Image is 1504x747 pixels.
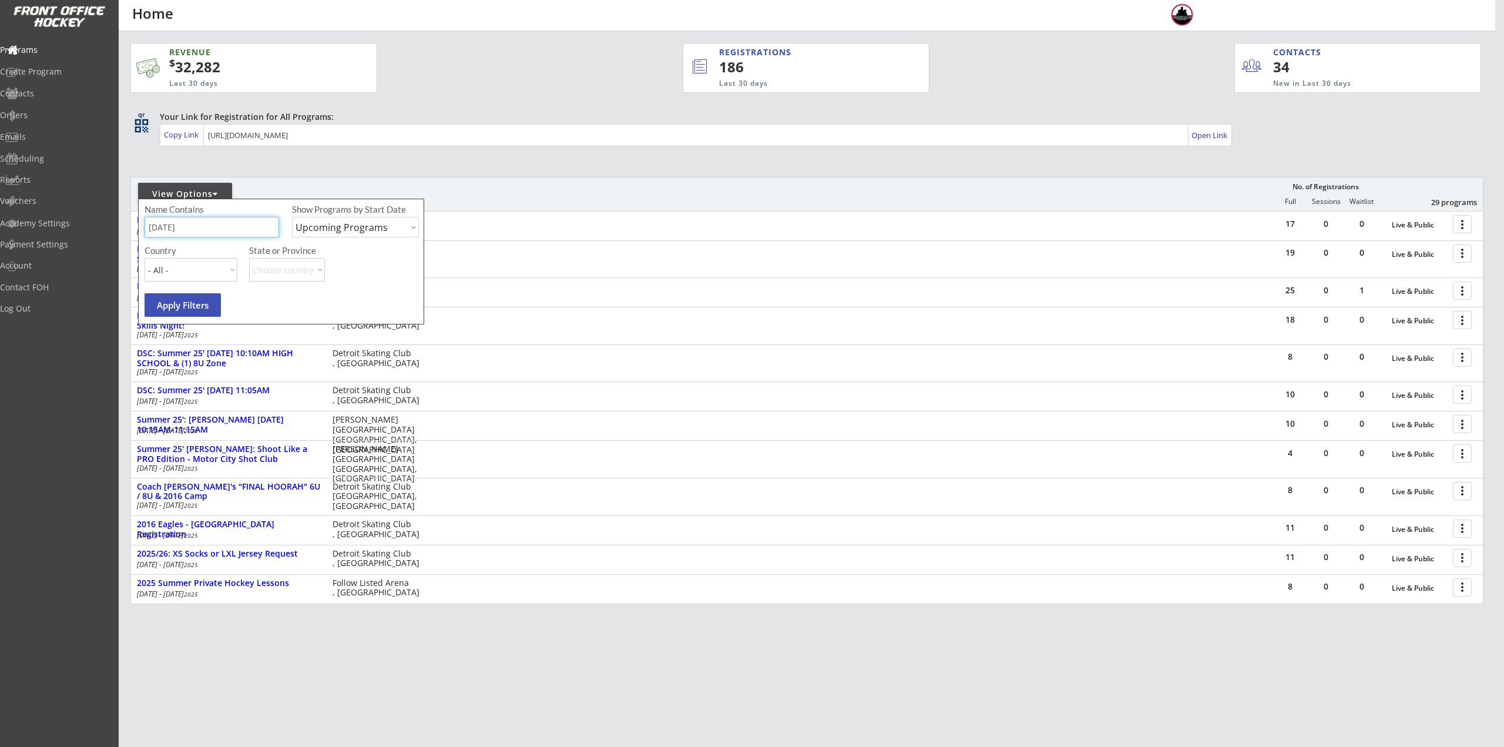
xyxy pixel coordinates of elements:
[1392,421,1447,429] div: Live & Public
[1273,286,1308,294] div: 25
[137,264,317,272] div: [DATE] - [DATE]
[1273,57,1345,77] div: 34
[1344,353,1379,361] div: 0
[1392,317,1447,325] div: Live & Public
[137,415,320,435] div: Summer 25': [PERSON_NAME] [DATE] 10:15AM-11:15AM
[249,246,417,255] div: State or Province
[1289,183,1362,191] div: No. of Registrations
[1453,282,1472,300] button: more_vert
[1308,524,1344,532] div: 0
[184,368,198,376] em: 2025
[145,246,237,255] div: Country
[1392,287,1447,296] div: Live & Public
[1273,553,1308,561] div: 11
[333,549,425,569] div: Detroit Skating Club , [GEOGRAPHIC_DATA]
[1273,390,1308,398] div: 10
[137,549,320,559] div: 2025/26: XS Socks or LXL Jersey Request
[1308,220,1344,228] div: 0
[137,561,317,568] div: [DATE] - [DATE]
[1453,386,1472,404] button: more_vert
[1344,197,1379,206] div: Waitlist
[1344,316,1379,324] div: 0
[137,369,317,376] div: [DATE] - [DATE]
[1273,46,1327,58] div: CONTACTS
[1308,316,1344,324] div: 0
[137,591,317,598] div: [DATE] - [DATE]
[134,111,148,119] div: qr
[184,464,198,473] em: 2025
[137,244,320,264] div: DSC: Summer 25' [DATE] 6:05PM LTP / 6U / 8U Skills Night!
[137,398,317,405] div: [DATE] - [DATE]
[1273,353,1308,361] div: 8
[1453,349,1472,367] button: more_vert
[1344,553,1379,561] div: 0
[137,444,320,464] div: Summer 25' [PERSON_NAME]: Shoot Like a PRO Edition - Motor City Shot Club
[138,188,232,200] div: View Options
[1308,553,1344,561] div: 0
[333,311,425,331] div: Detroit Skating Club , [GEOGRAPHIC_DATA]
[1392,488,1447,496] div: Live & Public
[1453,215,1472,233] button: more_vert
[719,46,874,58] div: REGISTRATIONS
[1453,311,1472,329] button: more_vert
[333,520,425,540] div: Detroit Skating Club , [GEOGRAPHIC_DATA]
[184,590,198,598] em: 2025
[1453,520,1472,538] button: more_vert
[169,79,320,89] div: Last 30 days
[184,561,198,569] em: 2025
[137,427,317,434] div: [DATE] - [DATE]
[333,444,425,484] div: [PERSON_NAME][GEOGRAPHIC_DATA] [GEOGRAPHIC_DATA], [GEOGRAPHIC_DATA]
[1273,316,1308,324] div: 18
[1392,525,1447,534] div: Live & Public
[137,482,320,502] div: Coach [PERSON_NAME]'s "FINAL HOORAH" 6U / 8U & 2016 Camp
[719,57,889,77] div: 186
[137,282,320,292] div: DSC: Summer 25' [DATE] 5:10PM
[1308,197,1344,206] div: Sessions
[1392,250,1447,259] div: Live & Public
[333,578,425,598] div: Follow Listed Arena , [GEOGRAPHIC_DATA]
[184,331,198,339] em: 2025
[137,294,317,301] div: [DATE] - [DATE]
[1308,286,1344,294] div: 0
[1344,449,1379,457] div: 0
[160,111,1447,123] div: Your Link for Registration for All Programs:
[137,465,317,472] div: [DATE] - [DATE]
[1392,450,1447,458] div: Live & Public
[1392,555,1447,563] div: Live & Public
[1416,197,1477,207] div: 29 programs
[1308,390,1344,398] div: 0
[137,532,317,539] div: [DATE] - [DATE]
[137,331,317,339] div: [DATE] - [DATE]
[1273,420,1308,428] div: 10
[1453,549,1472,567] button: more_vert
[1273,79,1426,89] div: New in Last 30 days
[137,227,317,235] div: [DATE] - [DATE]
[1453,578,1472,597] button: more_vert
[1344,390,1379,398] div: 0
[169,57,340,77] div: 32,282
[1344,582,1379,591] div: 0
[145,205,237,214] div: Name Contains
[137,578,320,588] div: 2025 Summer Private Hockey Lessons
[1308,582,1344,591] div: 0
[1273,197,1308,206] div: Full
[137,215,320,225] div: DSC: Summer 25' [DATE] 5:10PM
[1273,582,1308,591] div: 8
[1344,524,1379,532] div: 0
[1273,486,1308,494] div: 8
[137,520,320,540] div: 2016 Eagles - [GEOGRAPHIC_DATA] Registration
[1453,415,1472,433] button: more_vert
[1191,127,1228,143] a: Open Link
[1308,249,1344,257] div: 0
[292,205,417,214] div: Show Programs by Start Date
[137,349,320,369] div: DSC: Summer 25' [DATE] 10:10AM HIGH SCHOOL & (1) 8U Zone
[333,415,425,454] div: [PERSON_NAME][GEOGRAPHIC_DATA] [GEOGRAPHIC_DATA], [GEOGRAPHIC_DATA]
[184,501,198,510] em: 2025
[184,397,198,406] em: 2025
[1453,244,1472,263] button: more_vert
[1453,482,1472,500] button: more_vert
[1392,354,1447,363] div: Live & Public
[1344,286,1379,294] div: 1
[1273,524,1308,532] div: 11
[1344,220,1379,228] div: 0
